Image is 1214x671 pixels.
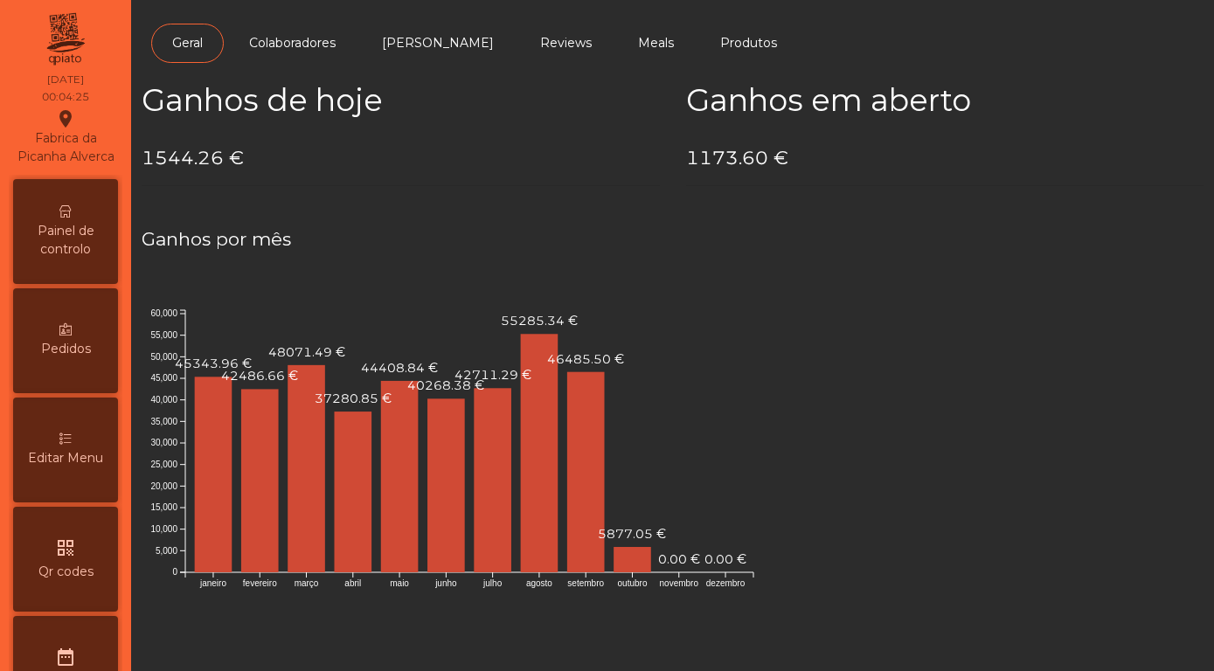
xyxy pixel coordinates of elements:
text: 50,000 [150,351,177,361]
text: 48071.49 € [268,344,345,360]
text: 5,000 [156,545,177,555]
text: 15,000 [150,502,177,512]
span: Editar Menu [28,449,103,467]
text: janeiro [199,578,226,588]
text: 5877.05 € [598,526,666,542]
text: 42711.29 € [454,367,531,383]
text: novembro [660,578,699,588]
text: 60,000 [150,308,177,318]
text: agosto [526,578,552,588]
text: 55,000 [150,330,177,340]
text: 45343.96 € [175,356,252,371]
text: 45,000 [150,373,177,383]
span: Pedidos [41,340,91,358]
span: Painel de controlo [17,222,114,259]
text: 25,000 [150,460,177,469]
h4: 1173.60 € [686,145,1204,171]
text: 44408.84 € [361,360,438,376]
text: julho [482,578,503,588]
a: Produtos [699,24,798,63]
a: Geral [151,24,224,63]
text: 35,000 [150,416,177,425]
h4: 1544.26 € [142,145,660,171]
img: qpiato [44,9,87,70]
text: outubro [618,578,648,588]
h2: Ganhos em aberto [686,82,1204,119]
text: 0 [172,567,177,577]
a: [PERSON_NAME] [361,24,515,63]
text: junho [434,578,457,588]
a: Reviews [519,24,613,63]
div: Fabrica da Picanha Alverca [14,108,117,166]
div: [DATE] [47,72,84,87]
a: Colaboradores [228,24,357,63]
text: 42486.66 € [221,368,298,384]
text: dezembro [706,578,746,588]
text: 55285.34 € [501,313,578,329]
text: abril [344,578,361,588]
h4: Ganhos por mês [142,226,1204,252]
div: 00:04:25 [42,89,89,105]
i: date_range [55,647,76,668]
i: qr_code [55,537,76,558]
text: 20,000 [150,481,177,490]
text: 37280.85 € [315,391,392,406]
text: setembro [567,578,604,588]
text: maio [390,578,409,588]
text: 0.00 € [658,551,700,567]
text: 40,000 [150,395,177,405]
text: março [295,578,319,588]
h2: Ganhos de hoje [142,82,660,119]
text: fevereiro [243,578,277,588]
i: location_on [55,108,76,129]
text: 30,000 [150,438,177,447]
text: 40268.38 € [407,377,484,393]
text: 0.00 € [704,551,746,567]
text: 10,000 [150,524,177,534]
a: Meals [617,24,695,63]
span: Qr codes [38,563,94,581]
text: 46485.50 € [547,351,624,367]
